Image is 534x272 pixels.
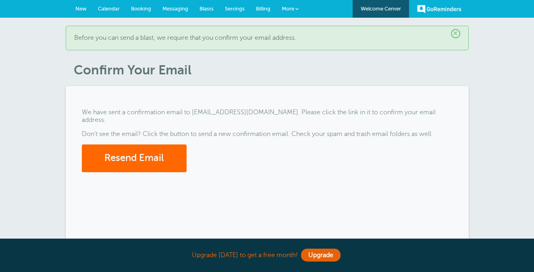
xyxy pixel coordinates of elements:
[451,29,460,38] span: ×
[74,34,460,42] p: Before you can send a blast, we require that you confirm your email address.
[199,6,214,12] span: Blasts
[98,6,120,12] span: Calendar
[74,62,469,78] h1: Confirm Your Email
[66,247,469,264] div: Upgrade [DATE] to get a free month!
[131,6,151,12] span: Booking
[162,6,188,12] span: Messaging
[82,109,453,124] p: We have sent a confirmation email to [EMAIL_ADDRESS][DOMAIN_NAME]. Please click the link in it to...
[256,6,270,12] span: Billing
[301,249,341,262] a: Upgrade
[82,130,453,138] p: Don't see the email? Click the button to send a new confirmation email. Check your spam and trash...
[82,144,187,172] button: Resend Email
[282,6,294,12] span: More
[225,6,245,12] span: Settings
[75,6,87,12] span: New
